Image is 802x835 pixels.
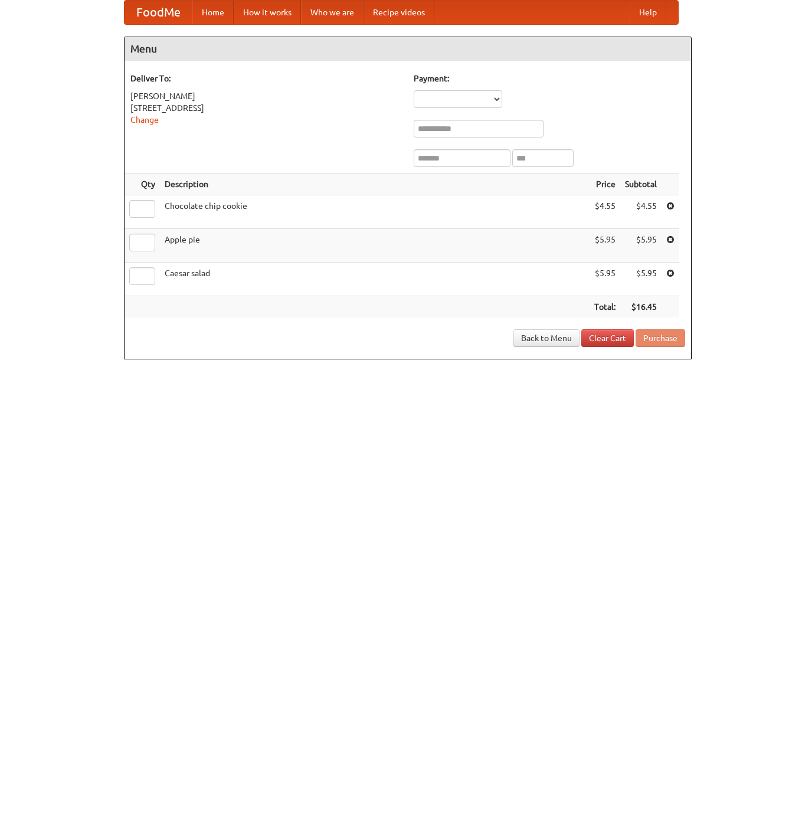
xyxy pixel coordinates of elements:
[125,1,192,24] a: FoodMe
[130,73,402,84] h5: Deliver To:
[160,173,590,195] th: Description
[125,37,691,61] h4: Menu
[590,195,620,229] td: $4.55
[590,173,620,195] th: Price
[590,296,620,318] th: Total:
[160,263,590,296] td: Caesar salad
[590,263,620,296] td: $5.95
[636,329,685,347] button: Purchase
[301,1,364,24] a: Who we are
[630,1,666,24] a: Help
[160,195,590,229] td: Chocolate chip cookie
[234,1,301,24] a: How it works
[620,296,662,318] th: $16.45
[364,1,434,24] a: Recipe videos
[620,173,662,195] th: Subtotal
[414,73,685,84] h5: Payment:
[130,115,159,125] a: Change
[160,229,590,263] td: Apple pie
[130,90,402,102] div: [PERSON_NAME]
[192,1,234,24] a: Home
[130,102,402,114] div: [STREET_ADDRESS]
[620,195,662,229] td: $4.55
[125,173,160,195] th: Qty
[620,263,662,296] td: $5.95
[590,229,620,263] td: $5.95
[620,229,662,263] td: $5.95
[581,329,634,347] a: Clear Cart
[513,329,580,347] a: Back to Menu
